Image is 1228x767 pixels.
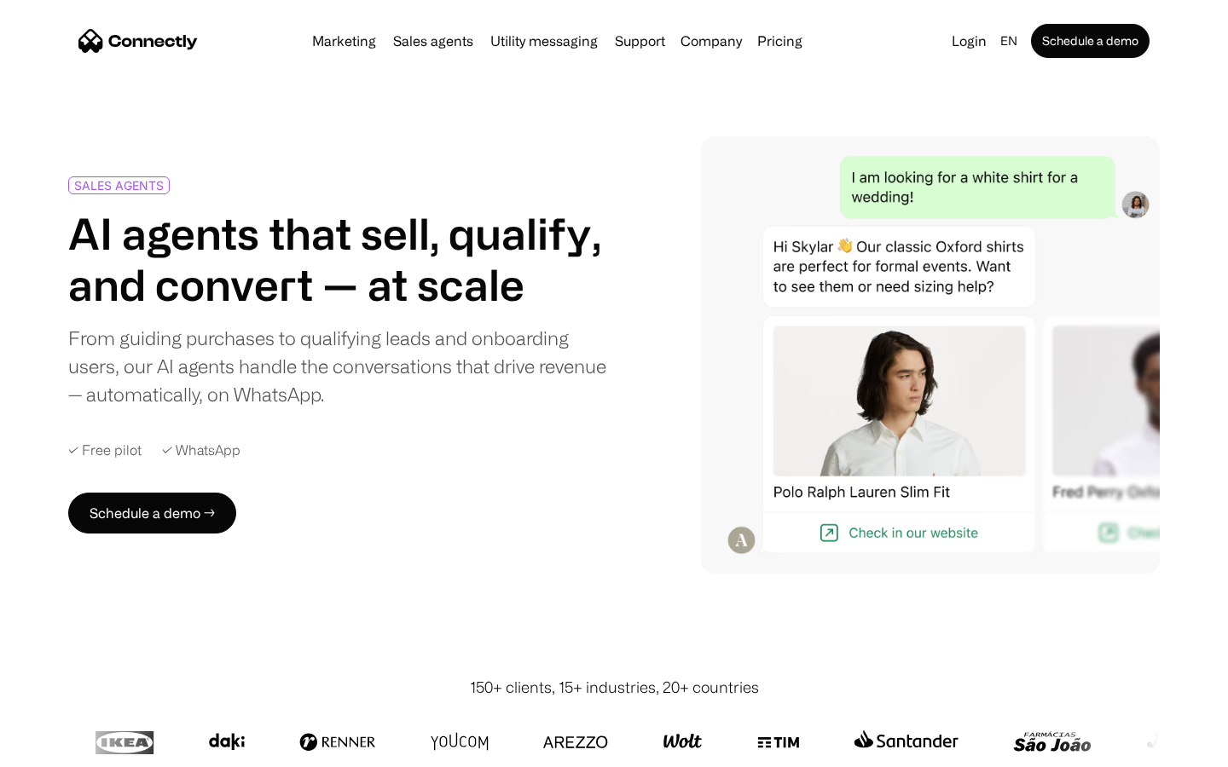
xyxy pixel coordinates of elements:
[68,208,607,310] h1: AI agents that sell, qualify, and convert — at scale
[34,737,102,761] ul: Language list
[162,442,240,458] div: ✓ WhatsApp
[68,493,236,533] a: Schedule a demo →
[74,179,164,192] div: SALES AGENTS
[608,34,672,48] a: Support
[750,34,809,48] a: Pricing
[17,735,102,761] aside: Language selected: English
[386,34,480,48] a: Sales agents
[470,676,759,699] div: 150+ clients, 15+ industries, 20+ countries
[68,324,607,408] div: From guiding purchases to qualifying leads and onboarding users, our AI agents handle the convers...
[1031,24,1150,58] a: Schedule a demo
[681,29,742,53] div: Company
[68,442,142,458] div: ✓ Free pilot
[305,34,383,48] a: Marketing
[1000,29,1017,53] div: en
[484,34,605,48] a: Utility messaging
[945,29,993,53] a: Login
